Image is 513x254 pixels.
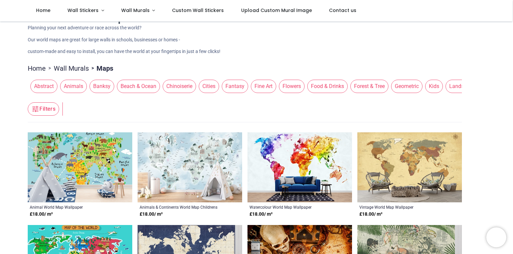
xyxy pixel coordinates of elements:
[90,80,114,93] span: Banksy
[57,80,87,93] button: Animals
[28,25,485,31] p: Planning your next adventure or race across the world?
[249,204,330,210] a: Watercolour World Map Wallpaper
[446,80,482,93] span: Landscapes
[121,7,150,14] span: Wall Murals
[241,7,312,14] span: Upload Custom Mural Image
[89,65,97,72] span: >
[247,132,352,202] img: Watercolour World Map Wall Mural Wallpaper
[172,7,224,14] span: Custom Wall Stickers
[350,80,388,93] span: Forest & Tree
[87,80,114,93] button: Banksy
[140,204,220,210] a: Animals & Continents World Map Childrens Nursery Wallpaper
[30,80,57,93] span: Abstract
[54,64,89,73] a: Wall Murals
[67,7,99,14] span: Wall Stickers
[357,132,462,202] img: Vintage World Map Wall Mural Wallpaper
[279,80,305,93] span: Flowers
[30,204,110,210] a: Animal World Map Wallpaper
[251,80,276,93] span: Fine Art
[28,64,46,73] a: Home
[425,80,443,93] span: Kids
[391,80,422,93] span: Geometric
[28,37,485,43] p: Our world maps are great for large walls in schools, businesses or homes -
[359,211,382,218] strong: £ 18.00 / m²
[114,80,160,93] button: Beach & Ocean
[248,80,276,93] button: Fine Art
[28,102,59,116] button: Filters
[30,211,53,218] strong: £ 18.00 / m²
[422,80,443,93] button: Kids
[28,48,485,55] p: custom-made and easy to install, you can have the world at your fingertips in just a few clicks!
[388,80,422,93] button: Geometric
[140,211,163,218] strong: £ 18.00 / m²
[359,204,440,210] a: Vintage World Map Wallpaper
[305,80,348,93] button: Food & Drinks
[196,80,219,93] button: Cities
[36,7,50,14] span: Home
[276,80,305,93] button: Flowers
[329,7,356,14] span: Contact us
[89,64,113,73] li: Maps
[348,80,388,93] button: Forest & Tree
[249,211,273,218] strong: £ 18.00 / m²
[46,65,54,72] span: >
[117,80,160,93] span: Beach & Ocean
[60,80,87,93] span: Animals
[28,80,57,93] button: Abstract
[28,132,132,202] img: Animal World Map Wall Mural Wallpaper
[138,132,242,202] img: Animals & Continents World Map Childrens Nursery Wall Mural Wallpaper
[222,80,248,93] span: Fantasy
[443,80,482,93] button: Landscapes
[163,80,196,93] span: Chinoiserie
[199,80,219,93] span: Cities
[307,80,348,93] span: Food & Drinks
[160,80,196,93] button: Chinoiserie
[219,80,248,93] button: Fantasy
[486,227,506,247] iframe: Brevo live chat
